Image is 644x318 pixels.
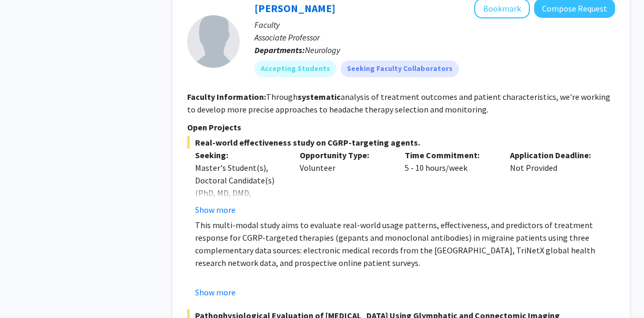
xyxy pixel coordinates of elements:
[195,203,236,216] button: Show more
[341,60,459,77] mat-chip: Seeking Faculty Collaborators
[195,149,284,161] p: Seeking:
[502,149,607,216] div: Not Provided
[254,2,335,15] a: [PERSON_NAME]
[187,121,615,134] p: Open Projects
[8,271,45,310] iframe: Chat
[195,286,236,299] button: Show more
[187,91,610,115] fg-read-more: Through analysis of treatment outcomes and patient characteristics, we're working to develop more...
[195,219,615,269] p: This multi-modal study aims to evaluate real-world usage patterns, effectiveness, and predictors ...
[300,149,389,161] p: Opportunity Type:
[298,91,341,102] b: systematic
[292,149,397,216] div: Volunteer
[254,60,336,77] mat-chip: Accepting Students
[187,136,615,149] span: Real-world effectiveness study on CGRP-targeting agents.
[187,91,266,102] b: Faculty Information:
[254,18,615,31] p: Faculty
[195,161,284,237] div: Master's Student(s), Doctoral Candidate(s) (PhD, MD, DMD, PharmD, etc.), Medical Resident(s) / Me...
[397,149,502,216] div: 5 - 10 hours/week
[405,149,494,161] p: Time Commitment:
[305,45,340,55] span: Neurology
[254,45,305,55] b: Departments:
[254,31,615,44] p: Associate Professor
[510,149,599,161] p: Application Deadline:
